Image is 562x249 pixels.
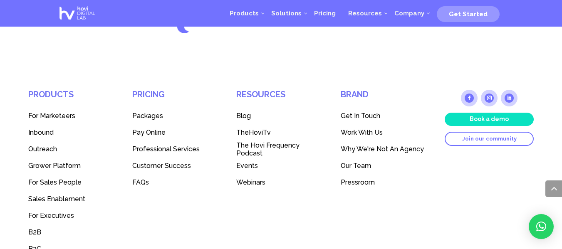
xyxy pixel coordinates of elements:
[348,10,382,17] span: Resources
[314,10,336,17] span: Pricing
[28,90,117,108] h4: Products
[28,128,54,136] span: Inbound
[236,158,325,174] a: Events
[501,90,517,106] a: Follow on LinkedIn
[236,124,325,141] a: TheHoviTv
[28,212,74,219] span: For Executives
[132,90,221,108] h4: Pricing
[341,90,430,108] h4: Brand
[236,162,258,170] span: Events
[230,10,259,17] span: Products
[132,162,191,170] span: Customer Success
[236,112,251,120] span: Blog
[236,108,325,124] a: Blog
[132,145,200,153] span: Professional Services
[388,1,431,26] a: Company
[341,145,424,153] span: Why We're Not An Agency
[132,141,221,158] a: Professional Services
[236,90,325,108] h4: Resources
[236,178,265,186] span: Webinars
[394,10,424,17] span: Company
[132,158,221,174] a: Customer Success
[341,158,430,174] a: Our Team
[132,128,166,136] span: Pay Online
[28,207,117,224] a: For Executives
[236,141,300,157] span: The Hovi Frequency Podcast
[132,124,221,141] a: Pay Online
[341,124,430,141] a: Work With Us
[132,112,163,120] span: Packages
[308,1,342,26] a: Pricing
[341,162,371,170] span: Our Team
[223,1,265,26] a: Products
[341,141,430,158] a: Why We're Not An Agency
[445,113,534,126] a: Book a demo
[341,108,430,124] a: Get In Touch
[28,108,117,124] a: For Marketeers
[28,178,82,186] span: For Sales People
[132,178,149,186] span: FAQs
[28,145,57,153] span: Outreach
[28,228,41,236] span: B2B
[341,174,430,191] a: Pressroom
[271,10,302,17] span: Solutions
[132,108,221,124] a: Packages
[28,174,117,191] a: For Sales People
[28,162,81,170] span: Grower Platform
[236,128,271,136] span: TheHoviTv
[341,112,380,120] span: Get In Touch
[236,174,325,191] a: Webinars
[28,158,117,174] a: Grower Platform
[28,191,117,207] a: Sales Enablement
[28,112,75,120] span: For Marketeers
[461,90,478,106] a: Follow on Facebook
[437,7,500,20] a: Get Started
[132,174,221,191] a: FAQs
[445,132,534,146] a: Join our community
[28,124,117,141] a: Inbound
[236,141,325,158] a: The Hovi Frequency Podcast
[341,128,383,136] span: Work With Us
[341,178,375,186] span: Pressroom
[265,1,308,26] a: Solutions
[28,224,117,241] a: B2B
[342,1,388,26] a: Resources
[481,90,498,106] a: Follow on Instagram
[449,10,488,18] span: Get Started
[28,141,117,158] a: Outreach
[28,195,85,203] span: Sales Enablement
